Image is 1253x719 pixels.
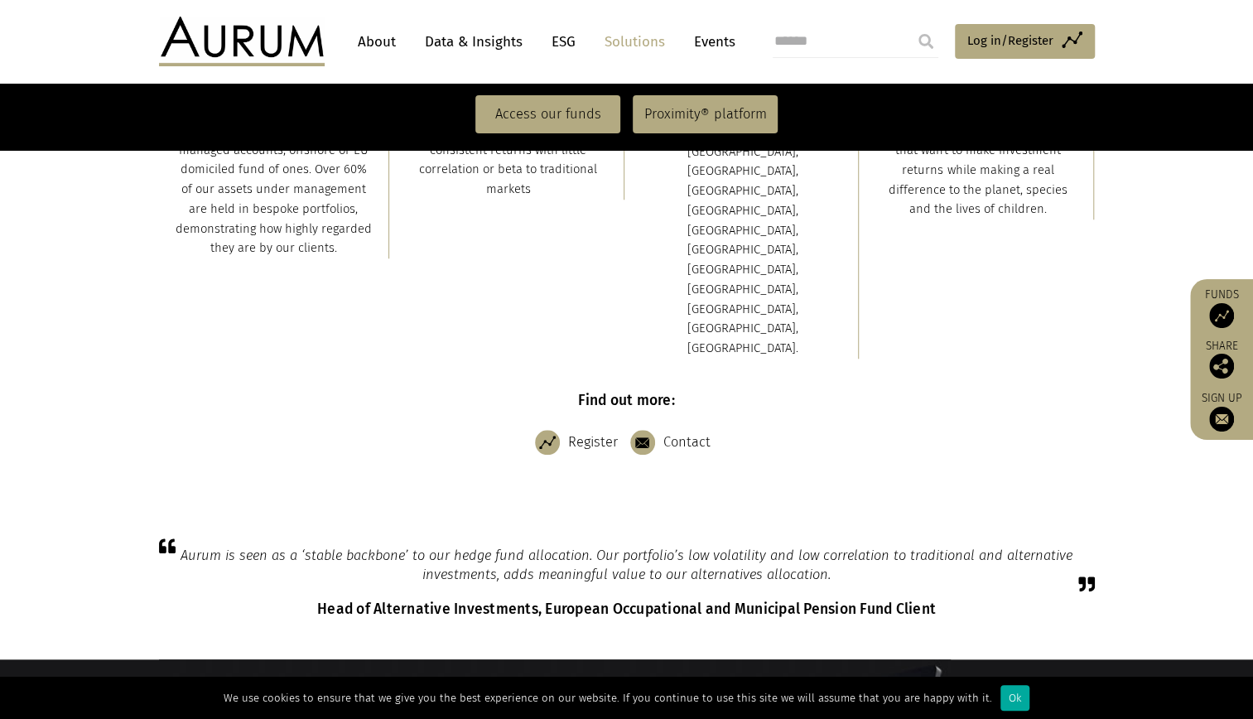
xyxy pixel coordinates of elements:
[1209,354,1234,379] img: Share this post
[596,27,673,57] a: Solutions
[880,102,1077,220] div: Our embedded impact funds have been designed to help investors that want to make investment retur...
[176,62,373,259] div: These are crafted to investors’ specific risk and return objectives and are available in a variet...
[686,27,735,57] a: Events
[417,27,531,57] a: Data & Insights
[159,546,1095,584] blockquote: Aurum is seen as a ‘stable backbone’ to our hedge fund allocation. Our portfolio’s low volatility...
[1209,407,1234,432] img: Sign up to our newsletter
[159,17,325,66] img: Aurum
[475,95,620,133] a: Access our funds
[1000,685,1029,711] div: Ok
[1198,287,1245,328] a: Funds
[535,422,626,463] a: Register
[159,601,1095,618] h6: Head of Alternative Investments, European Occupational and Municipal Pension Fund Client
[349,27,404,57] a: About
[967,31,1053,51] span: Log in/Register
[633,95,778,133] a: Proximity® platform
[955,24,1095,59] a: Log in/Register
[159,392,1095,409] h6: Find out more:
[1198,391,1245,432] a: Sign up
[630,422,719,463] a: Contact
[645,83,842,359] div: Some of these Irish domiciled funds are available to investors in the following jurisdictions; [G...
[1198,340,1245,379] div: Share
[543,27,584,57] a: ESG
[909,25,942,58] input: Submit
[1209,303,1234,328] img: Access Funds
